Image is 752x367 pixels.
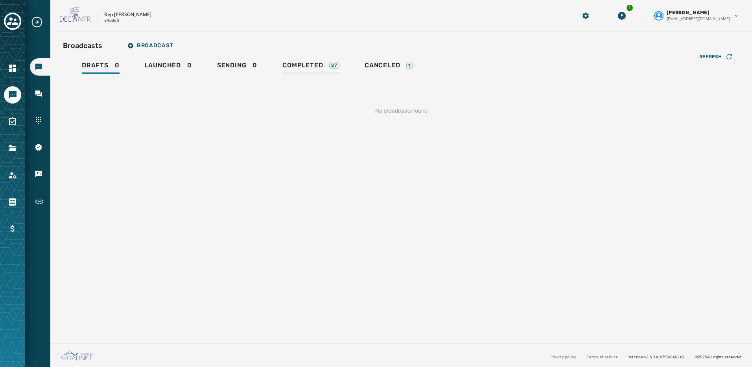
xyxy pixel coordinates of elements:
span: v2.5.14_b7f560e62e3347fd09829e8ac9922915a95fe427 [644,354,688,360]
span: Launched [145,61,181,69]
h2: Broadcasts [63,40,102,51]
a: Navigate to Messaging [4,86,21,104]
button: Toggle account select drawer [4,13,21,30]
a: Navigate to Broadcasts [30,58,50,76]
a: Navigate to Orders [4,193,21,211]
span: Broadcast [127,43,173,49]
a: Navigate to Keywords & Responders [30,165,50,183]
a: Navigate to Files [4,140,21,157]
div: 0 [145,61,192,74]
div: 0 [82,61,120,74]
a: Navigate to Sending Numbers [30,112,50,129]
span: © 2025 All rights reserved. [695,354,743,360]
a: Navigate to Inbox [30,85,50,102]
a: Terms of service [587,354,618,360]
button: Download Menu [615,9,629,23]
span: Completed [282,61,323,69]
a: Completed27 [276,57,346,76]
a: Navigate to Short Links [30,192,50,211]
a: Sending0 [211,57,264,76]
button: Manage global settings [579,9,593,23]
button: Expand sub nav menu [31,16,50,28]
div: No broadcasts found [63,95,739,128]
span: Drafts [82,61,109,69]
button: Broadcast [121,38,179,54]
a: Navigate to 10DLC Registration [30,139,50,156]
span: Version [629,354,688,360]
a: Canceled1 [358,57,419,76]
span: [PERSON_NAME] [667,9,710,16]
span: [EMAIL_ADDRESS][DOMAIN_NAME] [667,16,730,22]
div: 1 [626,4,634,12]
div: 27 [329,62,339,69]
button: Refresh [693,50,739,63]
button: User settings [651,6,743,25]
a: Navigate to Home [4,59,21,77]
a: Privacy policy [550,354,576,360]
a: Launched0 [138,57,198,76]
a: Navigate to Billing [4,220,21,237]
p: a4pdijfr [104,18,120,24]
a: Drafts0 [76,57,126,76]
div: 1 [406,62,413,69]
div: 0 [217,61,257,74]
p: Rep [PERSON_NAME] [104,11,151,18]
span: Refresh [699,54,722,60]
a: Navigate to Surveys [4,113,21,130]
span: Canceled [365,61,400,69]
span: Sending [217,61,247,69]
a: Navigate to Account [4,167,21,184]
